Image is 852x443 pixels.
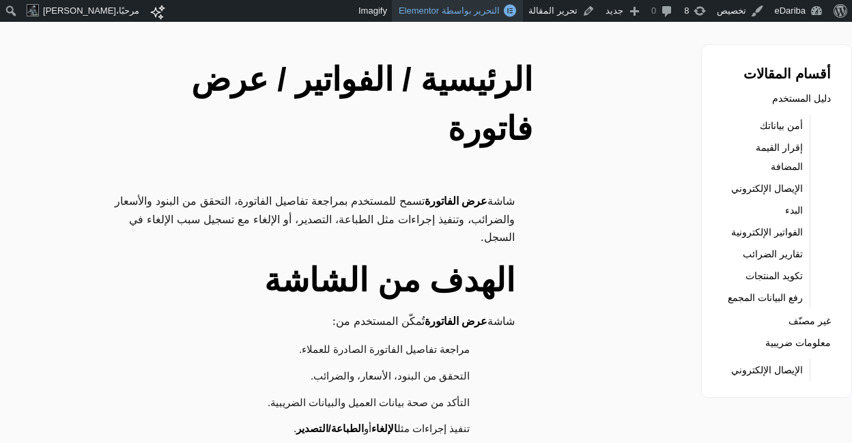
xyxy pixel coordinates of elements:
li: تنفيذ إجراءات مثل أو . [110,416,487,443]
p: شاشة تسمح للمستخدم بمراجعة تفاصيل الفاتورة، التحقق من البنود والأسعار والضرائب، وتنفيذ إجراءات مث... [96,192,515,246]
a: الفواتير الإلكترونية [731,223,803,242]
a: غير مصنّف [789,311,831,330]
a: رفع البيانات المجمع [728,288,803,307]
a: إقرار القيمة المضافة [722,138,803,176]
strong: الطباعة/التصدير [296,423,364,434]
strong: عرض الفاتورة [425,315,487,327]
li: التأكد من صحة بيانات العميل والبيانات الضريبية. [110,390,487,417]
strong: أقسام المقالات [743,66,831,81]
a: تقارير الضرائب [743,244,803,263]
span: التحرير بواسطة Elementor [399,5,500,16]
a: تكويد المنتجات [745,266,803,285]
h2: الرئيسية / الفواتير / عرض فاتورة [113,55,532,154]
strong: عرض الفاتورة [425,195,487,207]
p: شاشة تُمكّن المستخدم من: [96,312,515,330]
a: البدء [785,201,803,220]
a: أمن بياناتك [760,116,803,135]
li: التحقق من البنود، الأسعار، والضرائب. [110,364,487,390]
a: الإيصال الإلكتروني [731,179,803,198]
li: مراجعة تفاصيل الفاتورة الصادرة للعملاء. [110,337,487,364]
a: معلومات ضريبية [765,333,831,352]
a: الإيصال الإلكتروني [731,360,803,380]
a: دليل المستخدم [772,89,831,108]
strong: الإلغاء [371,423,397,434]
h2: الهدف من الشاشة [96,256,515,305]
